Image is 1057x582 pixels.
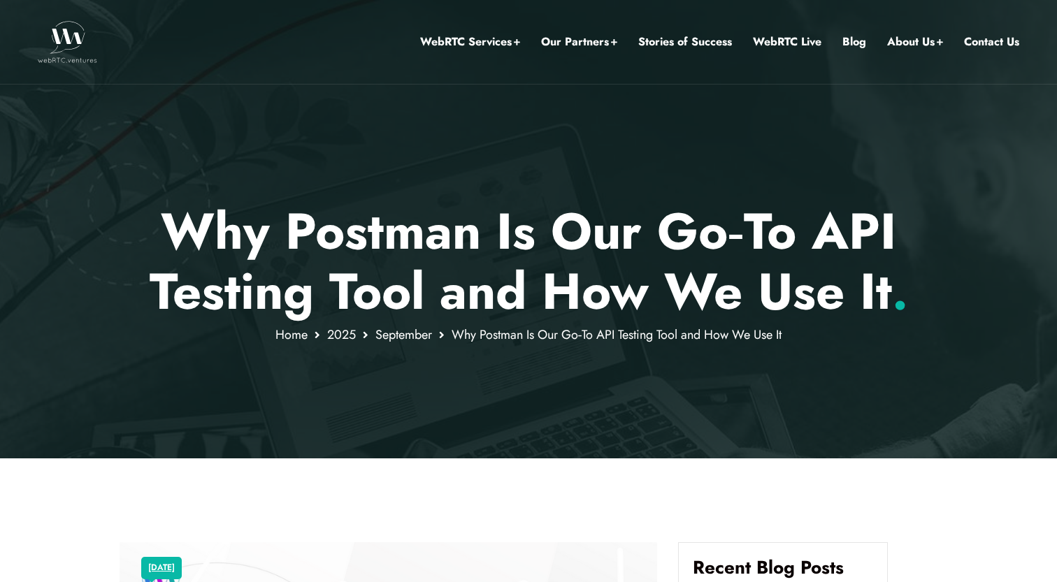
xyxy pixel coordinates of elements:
[38,21,97,63] img: WebRTC.ventures
[375,326,432,344] a: September
[892,255,908,328] span: .
[420,33,520,51] a: WebRTC Services
[964,33,1019,51] a: Contact Us
[887,33,943,51] a: About Us
[275,326,308,344] a: Home
[148,559,175,577] a: [DATE]
[753,33,821,51] a: WebRTC Live
[541,33,617,51] a: Our Partners
[327,326,356,344] a: 2025
[638,33,732,51] a: Stories of Success
[842,33,866,51] a: Blog
[120,201,938,322] p: Why Postman Is Our Go‑To API Testing Tool and How We Use It
[452,326,782,344] span: Why Postman Is Our Go‑To API Testing Tool and How We Use It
